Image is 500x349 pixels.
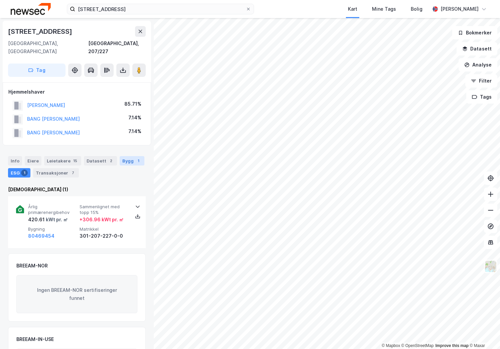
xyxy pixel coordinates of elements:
[348,5,357,13] div: Kart
[28,232,54,240] button: 80469454
[28,204,77,216] span: Årlig primærenergibehov
[457,42,497,55] button: Datasett
[33,168,79,178] div: Transaksjoner
[465,74,497,88] button: Filter
[16,335,54,343] div: BREEAM-IN-USE
[459,58,497,72] button: Analyse
[8,156,22,165] div: Info
[8,88,145,96] div: Hjemmelshaver
[128,114,141,122] div: 7.14%
[108,157,114,164] div: 2
[72,157,79,164] div: 15
[467,317,500,349] iframe: Chat Widget
[372,5,396,13] div: Mine Tags
[21,169,28,176] div: 1
[80,232,128,240] div: 301-207-227-0-0
[11,3,51,15] img: newsec-logo.f6e21ccffca1b3a03d2d.png
[84,156,117,165] div: Datasett
[8,186,146,194] div: [DEMOGRAPHIC_DATA] (1)
[16,262,48,270] div: BREEAM-NOR
[124,100,141,108] div: 85.71%
[401,343,434,348] a: OpenStreetMap
[8,64,66,77] button: Tag
[467,317,500,349] div: Kontrollprogram for chat
[88,39,146,55] div: [GEOGRAPHIC_DATA], 207/227
[484,260,497,273] img: Z
[70,169,76,176] div: 7
[135,157,142,164] div: 1
[8,168,30,178] div: ESG
[16,275,137,313] div: Ingen BREEAM-NOR sertifiseringer funnet
[435,343,469,348] a: Improve this map
[45,216,68,224] div: kWt pr. ㎡
[466,90,497,104] button: Tags
[452,26,497,39] button: Bokmerker
[382,343,400,348] a: Mapbox
[80,226,128,232] span: Matrikkel
[44,156,81,165] div: Leietakere
[25,156,41,165] div: Eiere
[75,4,246,14] input: Søk på adresse, matrikkel, gårdeiere, leietakere eller personer
[8,26,74,37] div: [STREET_ADDRESS]
[128,127,141,135] div: 7.14%
[28,226,77,232] span: Bygning
[441,5,479,13] div: [PERSON_NAME]
[80,204,128,216] span: Sammenlignet med topp 15%
[8,39,88,55] div: [GEOGRAPHIC_DATA], [GEOGRAPHIC_DATA]
[28,216,68,224] div: 420.61
[120,156,144,165] div: Bygg
[80,216,124,224] div: + 306.96 kWt pr. ㎡
[411,5,422,13] div: Bolig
